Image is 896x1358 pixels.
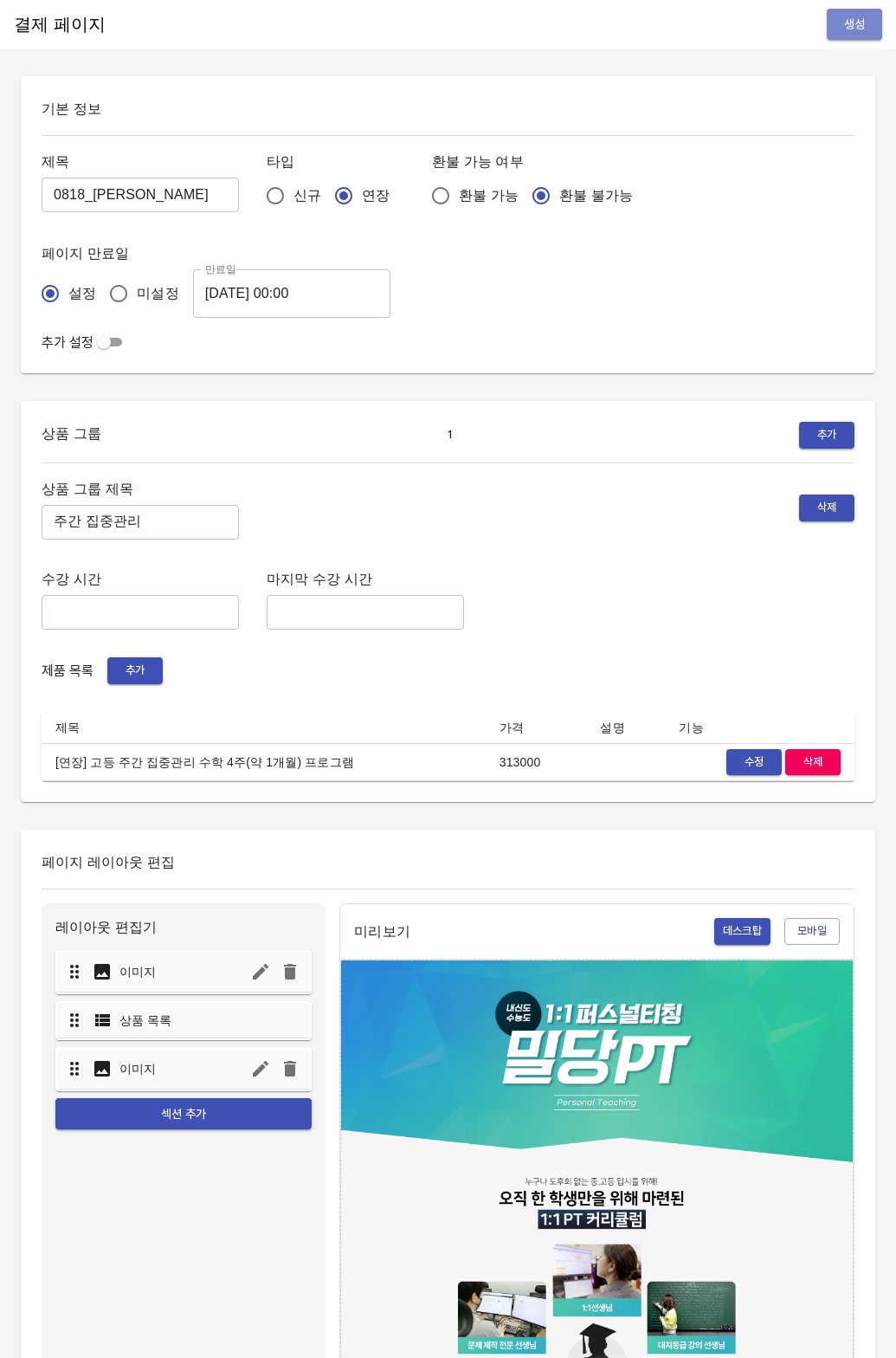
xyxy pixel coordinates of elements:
[68,283,96,304] span: 설정
[42,567,239,592] h6: 수강 시간
[714,918,771,945] button: 데스크탑
[354,921,410,942] p: 미리보기
[107,657,163,684] button: 추가
[827,9,882,41] button: 생성
[459,185,519,206] span: 환불 가능
[42,477,239,501] h6: 상품 그룹 제목
[119,1012,172,1029] p: 상품 목록
[116,661,154,681] span: 추가
[808,425,846,445] span: 추가
[432,150,648,174] h6: 환불 가능 여부
[808,498,846,518] span: 삭제
[793,921,831,941] span: 모바일
[42,850,854,875] h6: 페이지 레이아웃 편집
[841,14,868,36] span: 생성
[293,185,321,206] span: 신규
[42,422,101,449] h6: 상품 그룹
[267,150,404,174] h6: 타입
[665,712,854,744] th: 기능
[799,422,854,449] button: 추가
[69,1103,298,1125] span: 섹션 추가
[42,663,93,679] span: 제품 목록
[735,753,773,773] span: 수정
[137,283,178,304] span: 미설정
[42,743,486,781] td: [연장] 고등 주간 집중관리 수학 4주(약 1개월) 프로그램
[437,425,463,445] span: 1
[784,918,840,945] button: 모바일
[433,422,467,449] button: 1
[726,749,782,776] button: 수정
[55,917,312,938] p: 레이아웃 편집기
[119,963,156,980] p: 이미지
[586,712,665,744] th: 설명
[486,743,587,781] td: 313000
[794,753,832,773] span: 삭제
[362,185,390,206] span: 연장
[119,1060,156,1077] p: 이미지
[42,334,93,351] span: 추가 설정
[14,10,106,38] h6: 결제 페이지
[42,242,390,266] h6: 페이지 만료일
[267,567,464,592] h6: 마지막 수강 시간
[723,921,763,941] span: 데스크탑
[799,495,854,521] button: 삭제
[785,749,841,776] button: 삭제
[42,712,486,744] th: 제목
[559,185,633,206] span: 환불 불가능
[42,97,854,121] h6: 기본 정보
[55,1098,312,1130] button: 섹션 추가
[42,150,239,174] h6: 제목
[486,712,587,744] th: 가격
